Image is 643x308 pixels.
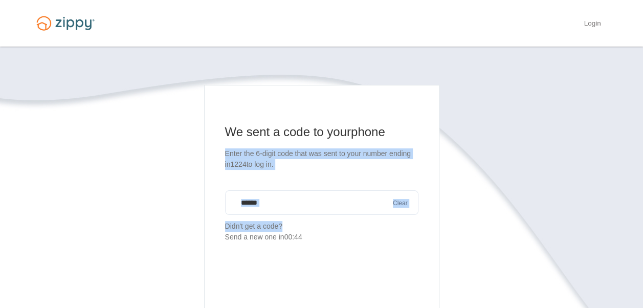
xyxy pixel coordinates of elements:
[225,221,418,243] p: Didn't get a code?
[225,148,418,170] p: Enter the 6-digit code that was sent to your number ending in 1224 to log in.
[584,19,601,30] a: Login
[30,11,101,35] img: Logo
[225,232,418,243] div: Send a new one in 00:44
[390,199,411,208] button: Clear
[225,124,418,140] h1: We sent a code to your phone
